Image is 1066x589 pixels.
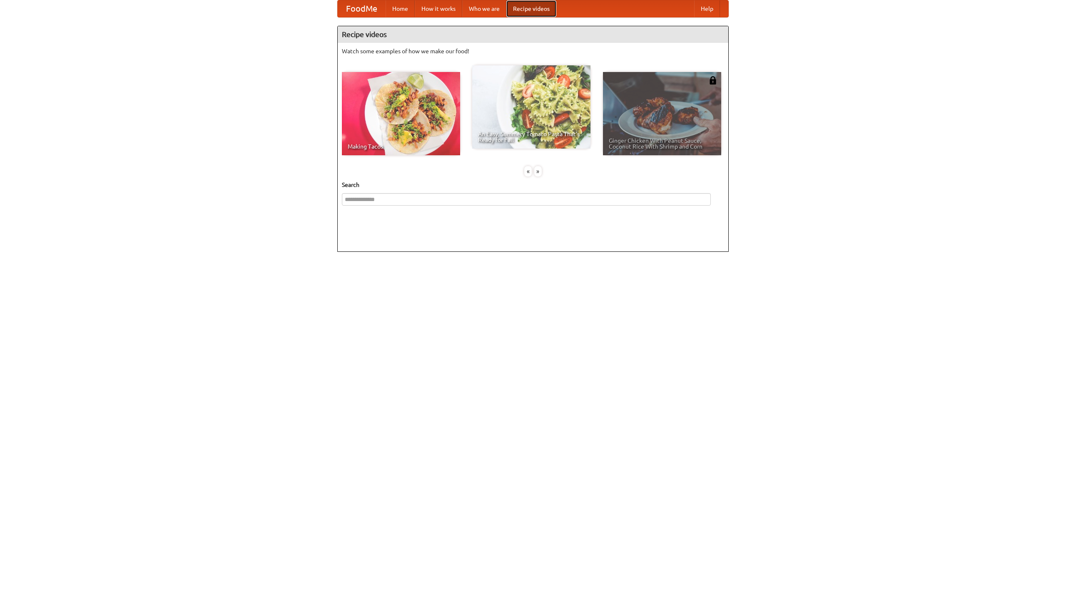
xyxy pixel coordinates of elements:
a: Recipe videos [506,0,556,17]
a: An Easy, Summery Tomato Pasta That's Ready for Fall [472,65,590,149]
a: Who we are [462,0,506,17]
h4: Recipe videos [338,26,728,43]
a: Help [694,0,720,17]
h5: Search [342,181,724,189]
img: 483408.png [709,76,717,84]
span: Making Tacos [348,144,454,149]
a: Making Tacos [342,72,460,155]
a: Home [386,0,415,17]
span: An Easy, Summery Tomato Pasta That's Ready for Fall [478,131,585,143]
p: Watch some examples of how we make our food! [342,47,724,55]
div: « [524,166,532,176]
a: How it works [415,0,462,17]
a: FoodMe [338,0,386,17]
div: » [534,166,542,176]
